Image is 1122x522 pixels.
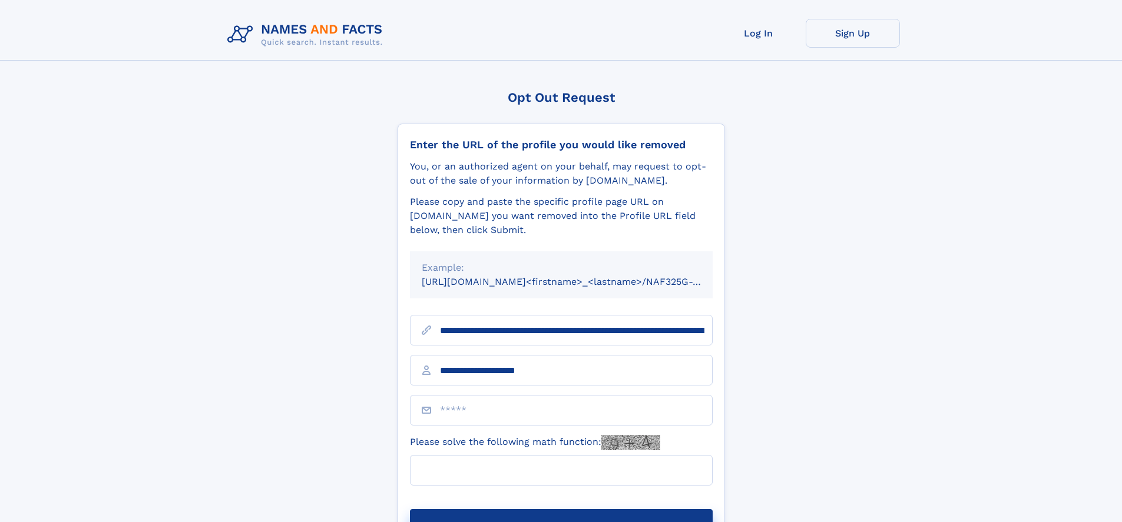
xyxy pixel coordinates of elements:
[398,90,725,105] div: Opt Out Request
[410,435,660,450] label: Please solve the following math function:
[410,138,713,151] div: Enter the URL of the profile you would like removed
[223,19,392,51] img: Logo Names and Facts
[711,19,806,48] a: Log In
[410,159,713,188] div: You, or an authorized agent on your behalf, may request to opt-out of the sale of your informatio...
[422,261,701,275] div: Example:
[410,195,713,237] div: Please copy and paste the specific profile page URL on [DOMAIN_NAME] you want removed into the Pr...
[806,19,900,48] a: Sign Up
[422,276,735,287] small: [URL][DOMAIN_NAME]<firstname>_<lastname>/NAF325G-xxxxxxxx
